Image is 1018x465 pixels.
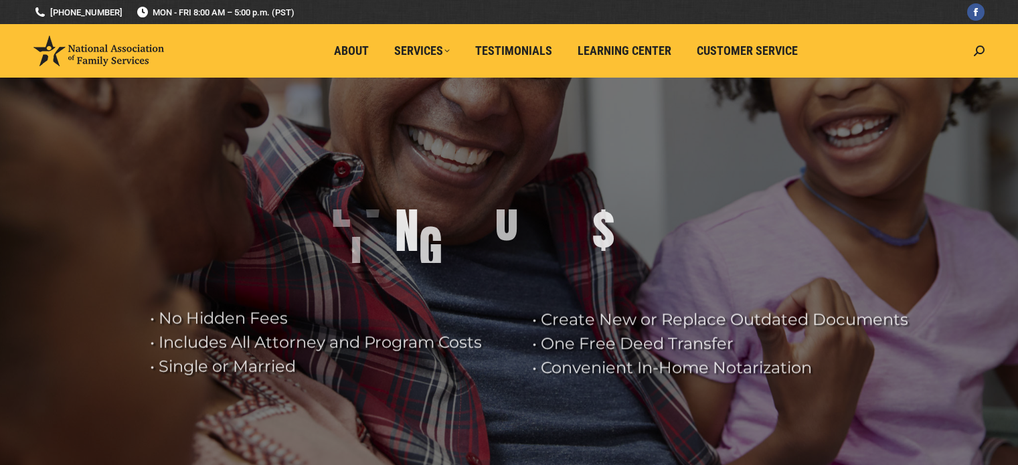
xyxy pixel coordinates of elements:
div: S [518,260,540,313]
a: [PHONE_NUMBER] [33,6,122,19]
span: MON - FRI 8:00 AM – 5:00 p.m. (PST) [136,6,294,19]
span: Testimonials [475,43,552,58]
rs-layer: • Create New or Replace Outdated Documents • One Free Deed Transfer • Convenient In-Home Notariza... [532,308,920,380]
img: National Association of Family Services [33,35,164,66]
a: About [325,38,378,64]
div: L [331,180,351,234]
span: Learning Center [578,43,671,58]
rs-layer: • No Hidden Fees • Includes All Attorney and Program Costs • Single or Married [150,306,515,379]
a: Testimonials [466,38,562,64]
a: Facebook page opens in new window [967,3,985,21]
div: I [351,231,361,285]
div: $ [592,201,614,255]
span: Customer Service [697,43,798,58]
div: G [419,221,442,275]
a: Customer Service [687,38,807,64]
div: N [395,204,419,258]
span: About [334,43,369,58]
a: Learning Center [568,38,681,64]
span: Services [394,43,450,58]
div: U [495,193,518,247]
div: V [361,171,384,224]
